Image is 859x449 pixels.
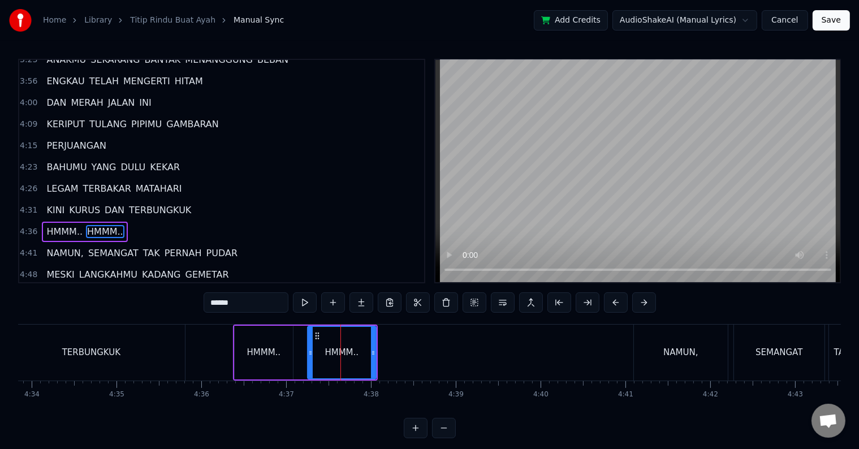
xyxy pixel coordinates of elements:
[534,10,608,31] button: Add Credits
[103,204,126,217] span: DAN
[174,75,204,88] span: HITAM
[247,346,281,359] div: HMMM..
[45,268,75,281] span: MESKI
[234,15,284,26] span: Manual Sync
[88,118,128,131] span: TULANG
[45,139,107,152] span: PERJUANGAN
[20,183,37,195] span: 4:26
[109,390,124,399] div: 4:35
[119,161,146,174] span: DULU
[20,54,37,66] span: 3:23
[135,182,183,195] span: MATAHARI
[144,53,182,66] span: BANYAK
[62,346,120,359] div: TERBUNGKUK
[163,247,203,260] span: PERNAH
[141,268,182,281] span: KADANG
[88,75,120,88] span: TELAH
[87,247,140,260] span: SEMANGAT
[811,404,845,438] div: Obrolan terbuka
[20,269,37,280] span: 4:48
[20,97,37,109] span: 4:00
[45,96,67,109] span: DAN
[703,390,718,399] div: 4:42
[128,204,192,217] span: TERBUNGKUK
[762,10,808,31] button: Cancel
[364,390,379,399] div: 4:38
[834,346,850,359] div: TAK
[142,247,161,260] span: TAK
[205,247,239,260] span: PUDAR
[813,10,850,31] button: Save
[45,182,79,195] span: LEGAM
[122,75,171,88] span: MENGERTI
[618,390,633,399] div: 4:41
[184,268,230,281] span: GEMETAR
[20,248,37,259] span: 4:41
[279,390,294,399] div: 4:37
[20,205,37,216] span: 4:31
[325,346,359,359] div: HMMM..
[756,346,802,359] div: SEMANGAT
[70,96,104,109] span: MERAH
[24,390,40,399] div: 4:34
[45,118,86,131] span: KERIPUT
[78,268,139,281] span: LANGKAHMU
[256,53,290,66] span: BEBAN
[45,53,87,66] span: ANAKMU
[43,15,284,26] nav: breadcrumb
[184,53,254,66] span: MENANGGUNG
[45,161,88,174] span: BAHUMU
[663,346,698,359] div: NAMUN,
[9,9,32,32] img: youka
[788,390,803,399] div: 4:43
[45,75,85,88] span: ENGKAU
[20,76,37,87] span: 3:56
[20,162,37,173] span: 4:23
[45,225,84,238] span: HMMM..
[107,96,136,109] span: JALAN
[130,15,215,26] a: Titip Rindu Buat Ayah
[43,15,66,26] a: Home
[45,247,84,260] span: NAMUN,
[20,140,37,152] span: 4:15
[89,53,141,66] span: SEKARANG
[45,204,66,217] span: KINI
[194,390,209,399] div: 4:36
[165,118,219,131] span: GAMBARAN
[68,204,101,217] span: KURUS
[448,390,464,399] div: 4:39
[130,118,163,131] span: PIPIMU
[149,161,181,174] span: KEKAR
[86,225,124,238] span: HMMM..
[20,226,37,238] span: 4:36
[90,161,118,174] span: YANG
[82,182,132,195] span: TERBAKAR
[20,119,37,130] span: 4:09
[84,15,112,26] a: Library
[533,390,549,399] div: 4:40
[138,96,152,109] span: INI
